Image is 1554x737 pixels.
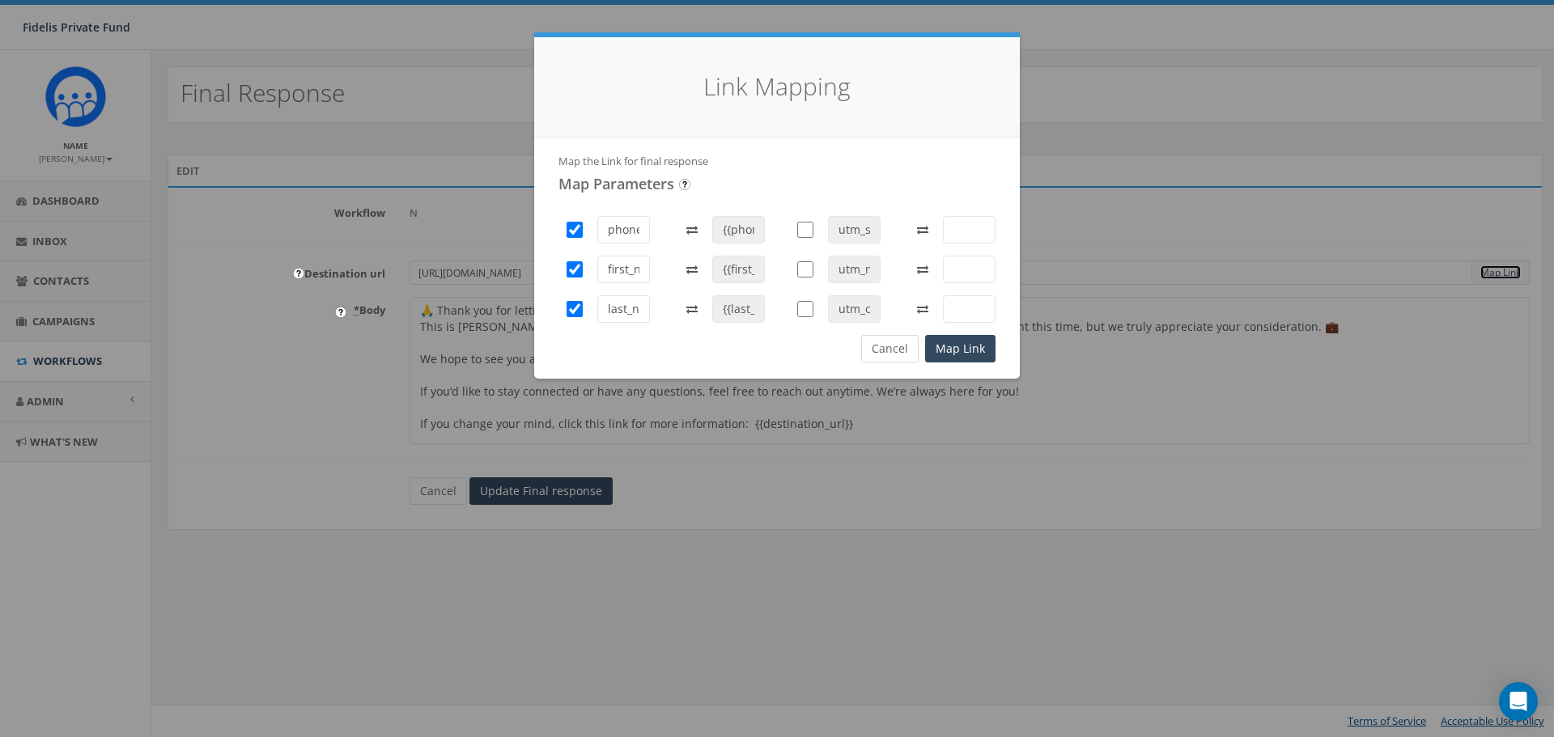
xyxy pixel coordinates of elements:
[558,70,996,104] h4: Link Mapping
[558,154,996,169] p: Map the Link for final response
[1499,682,1538,721] div: Open Intercom Messenger
[679,179,690,190] input: Submit
[558,176,996,193] h4: Map Parameters
[861,335,919,362] button: Cancel
[925,335,996,362] button: Map Link
[335,307,346,318] input: Submit
[293,268,304,279] input: Submit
